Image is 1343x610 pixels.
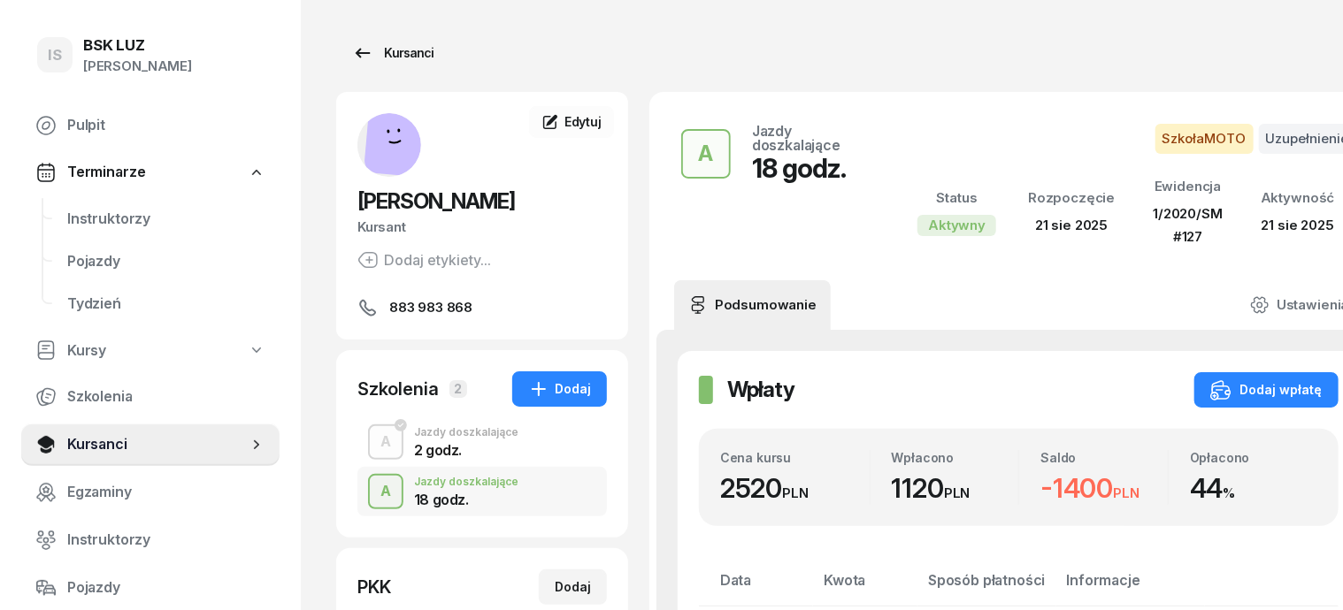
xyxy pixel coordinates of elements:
[674,280,831,330] a: Podsumowanie
[917,215,996,236] div: Aktywny
[892,472,1019,505] div: 1120
[813,568,917,606] th: Kwota
[1056,568,1205,606] th: Informacje
[67,433,248,456] span: Kursanci
[1224,484,1236,501] small: %
[539,569,607,605] button: Dodaj
[1035,217,1108,233] span: 21 sie 2025
[357,417,607,467] button: AJazdy doszkalające2 godz.
[21,567,280,609] a: Pojazdy
[720,450,870,465] div: Cena kursu
[720,472,870,505] div: 2520
[53,283,280,325] a: Tydzień
[336,35,449,71] a: Kursanci
[699,568,813,606] th: Data
[917,568,1055,606] th: Sposób płatności
[357,467,607,516] button: AJazdy doszkalające18 godz.
[528,378,591,400] div: Dodaj
[892,450,1019,465] div: Wpłacono
[357,249,491,271] button: Dodaj etykiety...
[21,519,280,561] a: Instruktorzy
[681,129,731,179] button: A
[48,48,62,63] span: IS
[782,484,809,501] small: PLN
[373,427,398,457] div: A
[53,198,280,240] a: Instruktorzy
[1261,187,1335,210] div: Aktywność
[1190,472,1317,505] div: 44
[944,484,971,501] small: PLN
[67,293,265,316] span: Tydzień
[67,339,106,362] span: Kursy
[21,104,280,147] a: Pulpit
[1261,214,1335,237] div: 21 sie 2025
[67,250,265,273] span: Pojazdy
[21,423,280,466] a: Kursanci
[357,216,607,239] div: Kursant
[414,427,518,438] div: Jazdy doszkalające
[389,297,472,318] span: 883 983 868
[1210,379,1323,400] div: Dodaj wpłatę
[1147,202,1229,248] div: 1/2020/SM #127
[414,477,518,487] div: Jazdy doszkalające
[414,492,518,507] div: 18 godz.
[21,331,280,371] a: Kursy
[1190,450,1317,465] div: Opłacono
[67,529,265,552] span: Instruktorzy
[373,477,398,507] div: A
[727,376,794,404] h2: Wpłaty
[564,114,602,129] span: Edytuj
[21,471,280,514] a: Egzaminy
[67,114,265,137] span: Pulpit
[529,106,614,138] a: Edytuj
[67,481,265,504] span: Egzaminy
[752,152,875,184] div: 18 godz.
[414,443,518,457] div: 2 godz.
[357,188,515,214] span: [PERSON_NAME]
[555,576,591,598] div: Dodaj
[917,187,996,210] div: Status
[67,385,265,408] span: Szkolenia
[368,424,403,460] button: A
[67,161,145,184] span: Terminarze
[1040,450,1168,465] div: Saldo
[692,136,721,172] div: A
[1155,124,1254,154] span: SzkołaMOTO
[357,297,607,318] a: 883 983 868
[67,208,265,231] span: Instruktorzy
[21,376,280,418] a: Szkolenia
[357,377,439,401] div: Szkolenia
[357,575,391,599] div: PKK
[67,576,265,599] span: Pojazdy
[1114,484,1140,501] small: PLN
[1040,472,1168,505] div: -1400
[512,371,607,407] button: Dodaj
[1194,372,1339,408] button: Dodaj wpłatę
[83,55,192,78] div: [PERSON_NAME]
[449,380,467,398] span: 2
[83,38,192,53] div: BSK LUZ
[53,240,280,283] a: Pojazdy
[368,474,403,509] button: A
[752,124,875,152] div: Jazdy doszkalające
[21,152,280,193] a: Terminarze
[1147,175,1229,198] div: Ewidencja
[1028,187,1115,210] div: Rozpoczęcie
[352,42,434,64] div: Kursanci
